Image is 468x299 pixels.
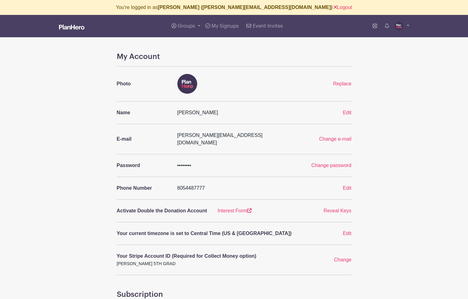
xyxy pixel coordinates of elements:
a: Groups [169,15,203,37]
a: Edit [343,185,352,191]
div: [PERSON_NAME][EMAIL_ADDRESS][DOMAIN_NAME] [174,132,295,147]
span: Groups [178,24,195,29]
a: Logout [334,5,352,10]
p: Name [117,109,170,116]
b: [PERSON_NAME] ([PERSON_NAME][EMAIL_ADDRESS][DOMAIN_NAME]) [158,5,333,10]
img: logo_white-6c42ec7e38ccf1d336a20a19083b03d10ae64f83f12c07503d8b9e83406b4c7d.svg [59,25,84,29]
a: My Signups [203,15,241,37]
span: •••••••• [177,163,191,168]
a: Activate Double the Donation Account [113,207,214,215]
a: Replace [333,81,352,86]
span: Event Invites [253,24,283,29]
p: E-mail [117,135,170,143]
span: My Signups [211,24,239,29]
a: Edit [343,231,352,236]
h4: Subscription [117,290,352,299]
div: [PERSON_NAME] [174,109,315,116]
img: PH-Logo-Circle-Centered-Purple.jpg [177,74,197,94]
p: Phone Number [117,184,170,192]
p: Password [117,162,170,169]
a: Change e-mail [319,136,351,142]
p: Your current timezone is set to Central Time (US & [GEOGRAPHIC_DATA]) [117,230,311,237]
a: Change [334,257,351,262]
a: Edit [343,110,352,115]
p: Photo [117,80,170,88]
a: Reveal Keys [324,208,352,213]
small: [PERSON_NAME] 5TH GRAD [117,261,176,266]
h4: My Account [117,52,352,61]
div: 8054487777 [174,184,315,192]
img: PH-Logo-Circle-Centered-Purple.jpg [394,21,404,31]
a: Event Invites [244,15,285,37]
p: Your Stripe Account ID (Required for Collect Money option) [117,252,311,260]
a: Interest Form [218,208,252,213]
a: Change password [311,163,352,168]
p: Activate Double the Donation Account [117,207,210,215]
